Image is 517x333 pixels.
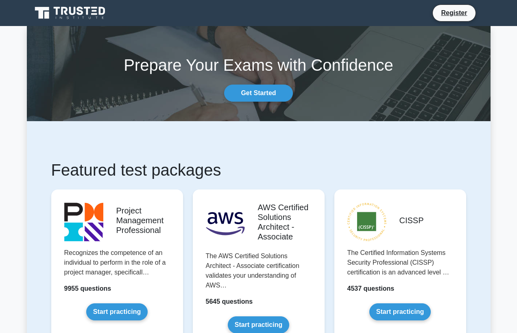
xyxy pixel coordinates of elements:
a: Start practicing [86,303,148,320]
a: Register [436,8,472,18]
h1: Prepare Your Exams with Confidence [27,55,491,75]
h1: Featured test packages [51,160,466,180]
a: Get Started [224,85,292,102]
a: Start practicing [369,303,431,320]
